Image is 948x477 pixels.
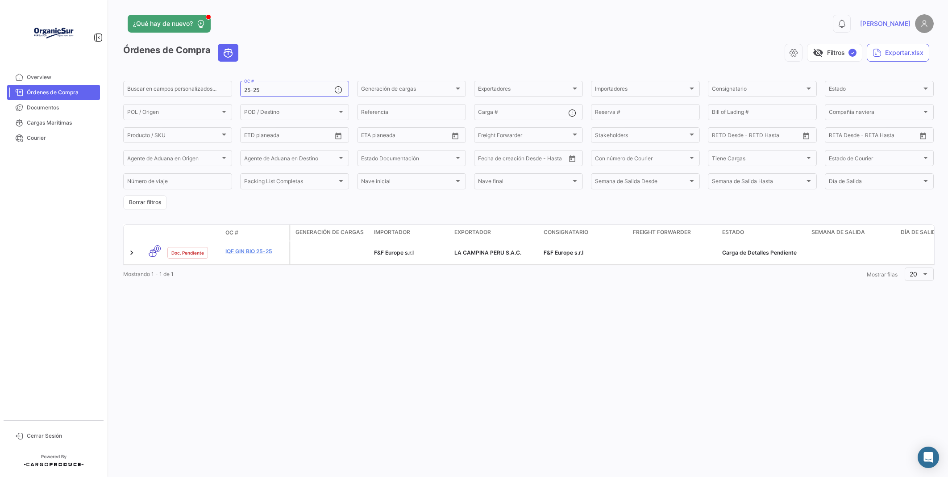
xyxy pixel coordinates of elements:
[829,156,922,163] span: Estado de Courier
[449,129,462,142] button: Open calendar
[712,87,805,93] span: Consignatario
[127,248,136,257] a: Expand/Collapse Row
[478,87,571,93] span: Exportadores
[361,134,377,140] input: Desde
[848,49,857,57] span: ✓
[225,247,285,255] a: IQF GIN BIO 25-25
[374,249,414,256] span: F&F Europe s.r.l
[370,225,451,241] datatable-header-cell: Importador
[128,15,211,33] button: ¿Qué hay de nuevo?
[540,225,629,241] datatable-header-cell: Consignatario
[266,134,308,140] input: Hasta
[633,228,691,236] span: Freight Forwarder
[27,119,96,127] span: Cargas Marítimas
[451,225,540,241] datatable-header-cell: Exportador
[27,134,96,142] span: Courier
[910,270,917,278] span: 20
[123,271,174,277] span: Mostrando 1 - 1 de 1
[141,229,164,236] datatable-header-cell: Modo de Transporte
[915,14,934,33] img: placeholder-user.png
[7,70,100,85] a: Overview
[799,129,813,142] button: Open calendar
[171,249,204,256] span: Doc. Pendiente
[565,152,579,165] button: Open calendar
[478,134,571,140] span: Freight Forwarder
[123,44,241,62] h3: Órdenes de Compra
[27,432,96,440] span: Cerrar Sesión
[454,249,521,256] span: LA CAMPINA PERU S.A.C.
[719,225,808,241] datatable-header-cell: Estado
[808,225,897,241] datatable-header-cell: Semana de Salida
[500,156,542,163] input: Hasta
[916,129,930,142] button: Open calendar
[829,180,922,186] span: Día de Salida
[164,229,222,236] datatable-header-cell: Estado Doc.
[361,156,454,163] span: Estado Documentación
[7,85,100,100] a: Órdenes de Compra
[478,180,571,186] span: Nave final
[218,44,238,61] button: Ocean
[595,87,688,93] span: Importadores
[361,87,454,93] span: Generación de cargas
[154,245,161,252] span: 0
[860,19,911,28] span: [PERSON_NAME]
[295,228,364,236] span: Generación de cargas
[244,134,260,140] input: Desde
[27,104,96,112] span: Documentos
[27,88,96,96] span: Órdenes de Compra
[734,134,776,140] input: Hasta
[712,156,805,163] span: Tiene Cargas
[712,180,805,186] span: Semana de Salida Hasta
[595,134,688,140] span: Stakeholders
[722,249,804,257] div: Carga de Detalles Pendiente
[244,156,337,163] span: Agente de Aduana en Destino
[127,156,220,163] span: Agente de Aduana en Origen
[454,228,491,236] span: Exportador
[290,225,370,241] datatable-header-cell: Generación de cargas
[133,19,193,28] span: ¿Qué hay de nuevo?
[595,156,688,163] span: Con número de Courier
[901,228,940,236] span: Día de Salida
[829,110,922,117] span: Compañía naviera
[383,134,425,140] input: Hasta
[712,134,728,140] input: Desde
[867,271,898,278] span: Mostrar filas
[244,110,337,117] span: POD / Destino
[918,447,939,468] div: Abrir Intercom Messenger
[222,225,289,240] datatable-header-cell: OC #
[7,115,100,130] a: Cargas Marítimas
[851,134,893,140] input: Hasta
[127,110,220,117] span: POL / Origen
[244,180,337,186] span: Packing List Completas
[807,44,862,62] button: visibility_offFiltros✓
[27,73,96,81] span: Overview
[629,225,719,241] datatable-header-cell: Freight Forwarder
[361,180,454,186] span: Nave inicial
[829,87,922,93] span: Estado
[813,47,823,58] span: visibility_off
[225,229,238,237] span: OC #
[31,11,76,55] img: Logo+OrganicSur.png
[478,156,494,163] input: Desde
[123,195,167,210] button: Borrar filtros
[332,129,345,142] button: Open calendar
[374,228,410,236] span: Importador
[127,134,220,140] span: Producto / SKU
[595,180,688,186] span: Semana de Salida Desde
[867,44,929,62] button: Exportar.xlsx
[7,100,100,115] a: Documentos
[829,134,845,140] input: Desde
[722,228,744,236] span: Estado
[544,249,583,256] span: F&F Europe s.r.l
[811,228,865,236] span: Semana de Salida
[7,130,100,146] a: Courier
[544,228,588,236] span: Consignatario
